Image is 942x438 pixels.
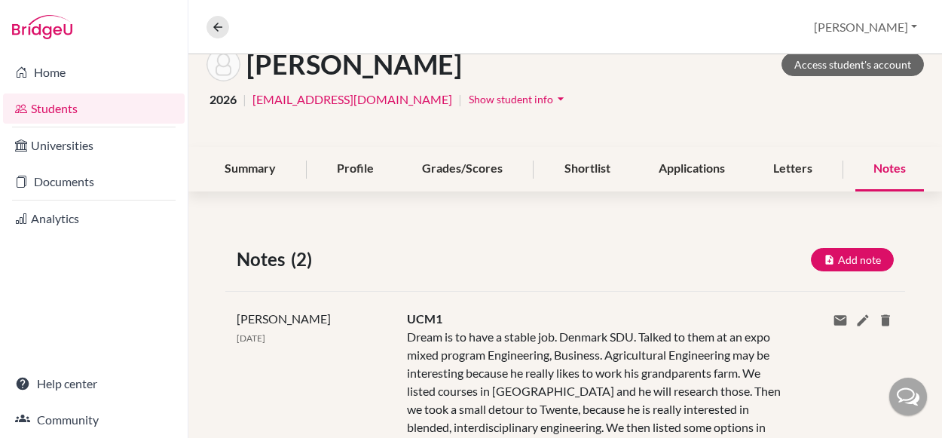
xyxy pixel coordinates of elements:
span: | [458,90,462,109]
span: [PERSON_NAME] [237,311,331,326]
button: [PERSON_NAME] [807,13,924,41]
span: Help [32,11,63,24]
div: Letters [755,147,830,191]
a: Universities [3,130,185,161]
span: (2) [291,246,318,273]
div: Applications [641,147,743,191]
a: Analytics [3,204,185,234]
h1: [PERSON_NAME] [246,48,462,81]
span: | [243,90,246,109]
img: József Murvai's avatar [206,47,240,81]
span: Notes [237,246,291,273]
span: 2026 [210,90,237,109]
a: Community [3,405,185,435]
a: [EMAIL_ADDRESS][DOMAIN_NAME] [252,90,452,109]
div: Grades/Scores [404,147,521,191]
div: Summary [206,147,294,191]
img: Bridge-U [12,15,72,39]
span: Show student info [469,93,553,106]
a: Students [3,93,185,124]
span: UCM1 [407,311,442,326]
a: Documents [3,167,185,197]
div: Shortlist [546,147,629,191]
div: Notes [855,147,924,191]
button: Add note [811,248,894,271]
span: [DATE] [237,332,265,344]
a: Help center [3,369,185,399]
a: Access student's account [781,53,924,76]
i: arrow_drop_down [553,91,568,106]
a: Home [3,57,185,87]
div: Profile [319,147,392,191]
button: Show student infoarrow_drop_down [468,87,569,111]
